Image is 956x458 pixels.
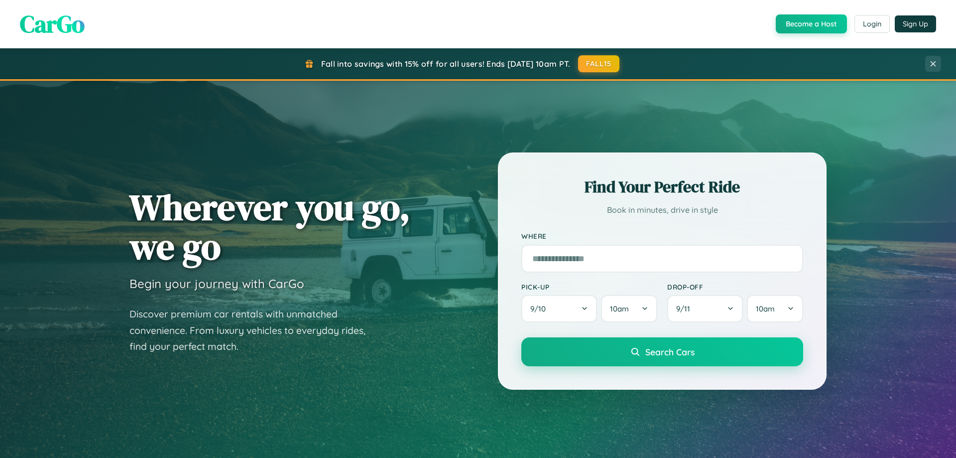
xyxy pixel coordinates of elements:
[601,295,657,322] button: 10am
[521,203,803,217] p: Book in minutes, drive in style
[129,306,378,355] p: Discover premium car rentals with unmatched convenience. From luxury vehicles to everyday rides, ...
[129,276,304,291] h3: Begin your journey with CarGo
[676,304,695,313] span: 9 / 11
[747,295,803,322] button: 10am
[530,304,551,313] span: 9 / 10
[521,295,597,322] button: 9/10
[521,283,657,291] label: Pick-up
[667,295,743,322] button: 9/11
[610,304,629,313] span: 10am
[645,346,695,357] span: Search Cars
[129,187,410,266] h1: Wherever you go, we go
[578,55,620,72] button: FALL15
[521,232,803,241] label: Where
[776,14,847,33] button: Become a Host
[521,337,803,366] button: Search Cars
[20,7,85,40] span: CarGo
[521,176,803,198] h2: Find Your Perfect Ride
[895,15,936,32] button: Sign Up
[756,304,775,313] span: 10am
[854,15,890,33] button: Login
[667,283,803,291] label: Drop-off
[321,59,571,69] span: Fall into savings with 15% off for all users! Ends [DATE] 10am PT.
